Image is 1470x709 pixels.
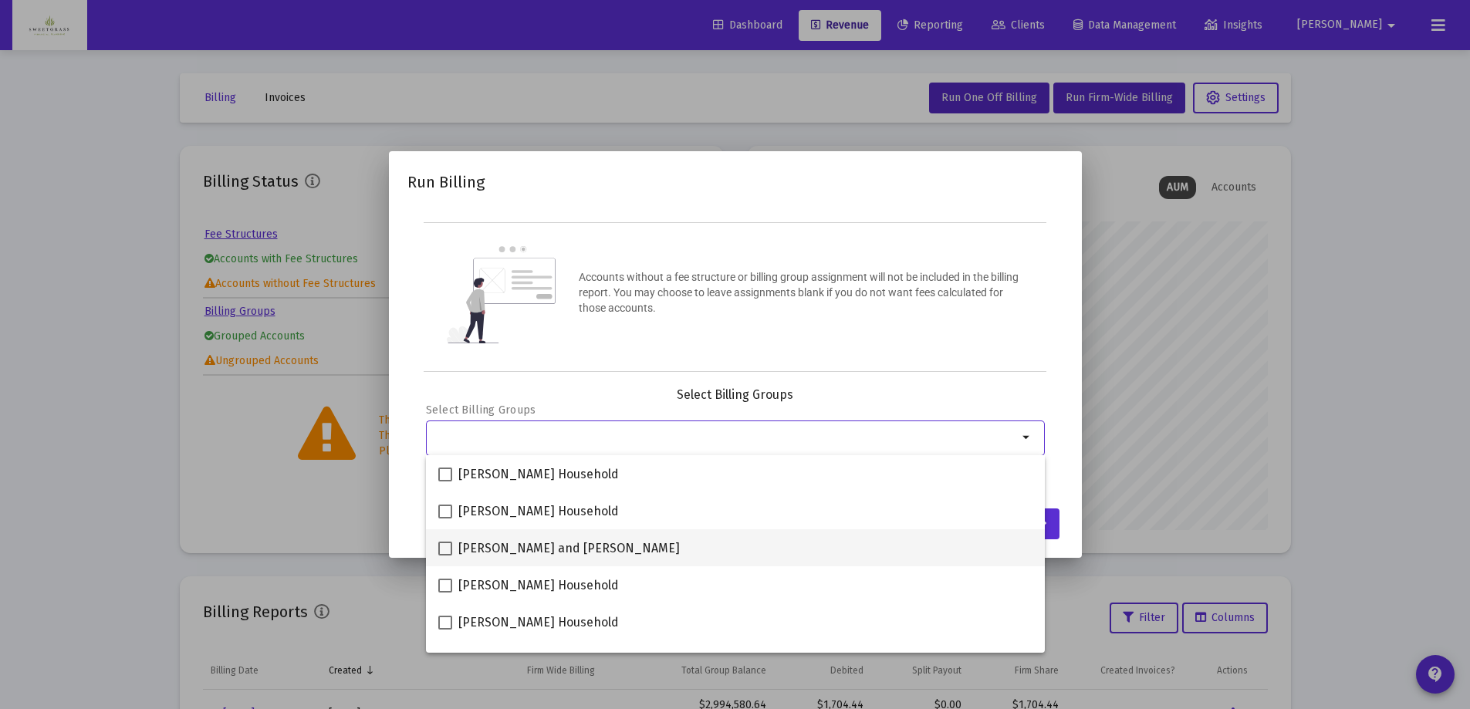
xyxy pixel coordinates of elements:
[407,170,485,194] h2: Run Billing
[447,246,556,343] img: question
[458,502,619,521] span: [PERSON_NAME] Household
[458,576,619,595] span: [PERSON_NAME] Household
[579,269,1023,316] p: Accounts without a fee structure or billing group assignment will not be included in the billing ...
[458,539,680,558] span: [PERSON_NAME] and [PERSON_NAME]
[426,387,1045,403] div: Select Billing Groups
[434,428,1018,447] mat-chip-list: Selection
[458,465,619,484] span: [PERSON_NAME] Household
[458,650,619,669] span: [PERSON_NAME] Household
[426,403,536,417] label: Select Billing Groups
[412,516,489,532] a: Cancel
[1018,428,1036,447] mat-icon: arrow_drop_down
[458,613,619,632] span: [PERSON_NAME] Household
